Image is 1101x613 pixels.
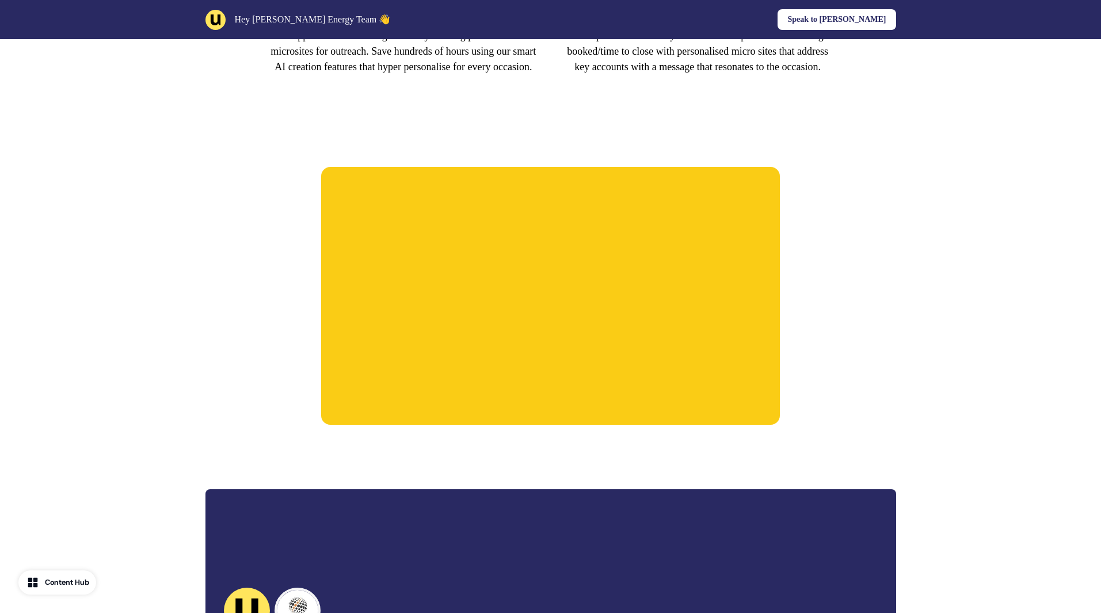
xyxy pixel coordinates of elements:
[45,577,89,588] div: Content Hub
[778,9,896,30] a: Speak to [PERSON_NAME]
[18,570,96,595] button: Content Hub
[235,13,391,26] p: Hey [PERSON_NAME] Energy Team 👋
[559,28,835,75] p: See improvements on key metrics like response rates/meetings booked/time to close with personalis...
[265,28,541,75] p: Support sales/marketing efforts by creating personalised microsites for outreach. Save hundreds o...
